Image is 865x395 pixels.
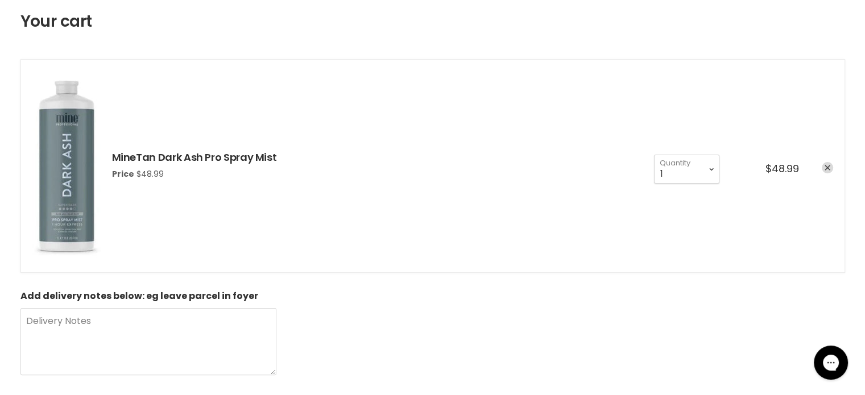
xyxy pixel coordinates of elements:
a: remove MineTan Dark Ash Pro Spray Mist [822,162,833,173]
select: Quantity [654,155,719,183]
span: $48.99 [765,161,799,176]
h1: Your cart [20,13,92,31]
span: Price [112,168,134,180]
iframe: Gorgias live chat messenger [808,342,854,384]
a: MineTan Dark Ash Pro Spray Mist [112,150,277,164]
img: MineTan Dark Ash Pro Spray Mist [32,71,101,261]
span: $48.99 [136,168,164,180]
b: Add delivery notes below: eg leave parcel in foyer [20,289,258,302]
